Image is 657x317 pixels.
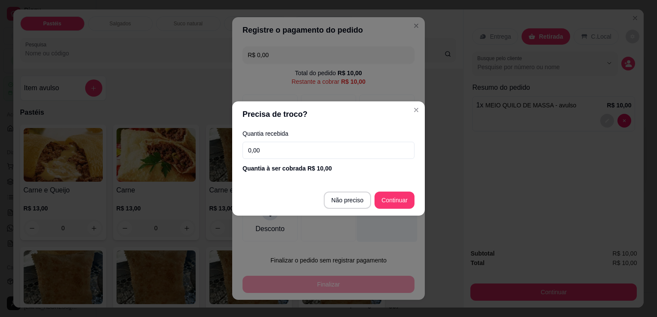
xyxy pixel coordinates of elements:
[243,131,414,137] label: Quantia recebida
[375,192,414,209] button: Continuar
[243,164,414,173] div: Quantia à ser cobrada R$ 10,00
[409,103,423,117] button: Close
[324,192,371,209] button: Não preciso
[232,101,425,127] header: Precisa de troco?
